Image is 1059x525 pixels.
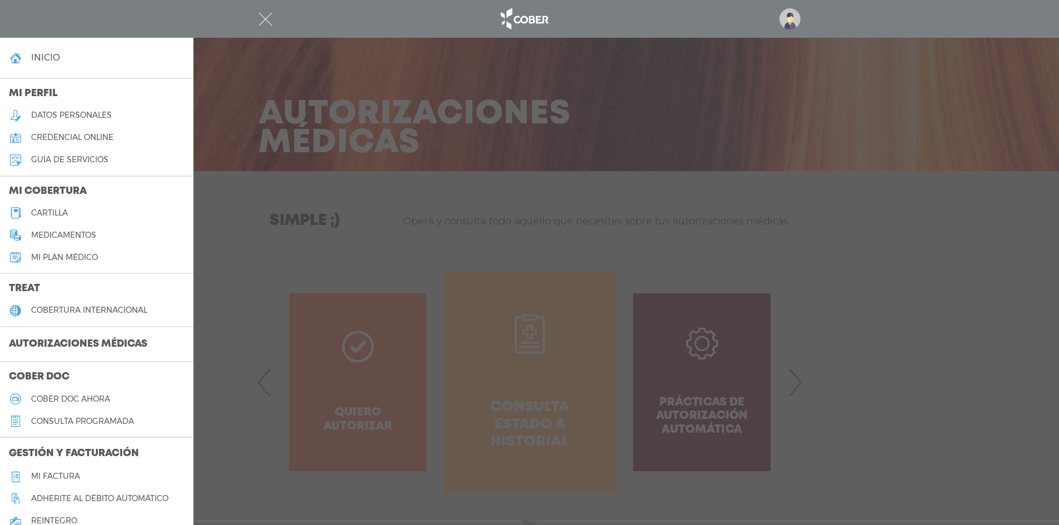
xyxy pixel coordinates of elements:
[31,208,68,218] h5: cartilla
[31,155,108,164] h5: guía de servicios
[31,111,112,120] h5: datos personales
[31,394,110,404] h5: Cober doc ahora
[31,52,60,63] h4: inicio
[31,231,96,240] h5: medicamentos
[31,253,98,262] h5: Mi plan médico
[31,417,134,426] h5: consulta programada
[31,306,147,315] h5: cobertura internacional
[495,6,553,32] img: logo_cober_home-white.png
[31,472,80,481] h5: Mi factura
[258,12,272,26] img: Cober_menu-close-white.svg
[31,494,168,503] h5: Adherite al débito automático
[779,8,801,29] img: profile-placeholder.svg
[31,133,113,142] h5: credencial online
